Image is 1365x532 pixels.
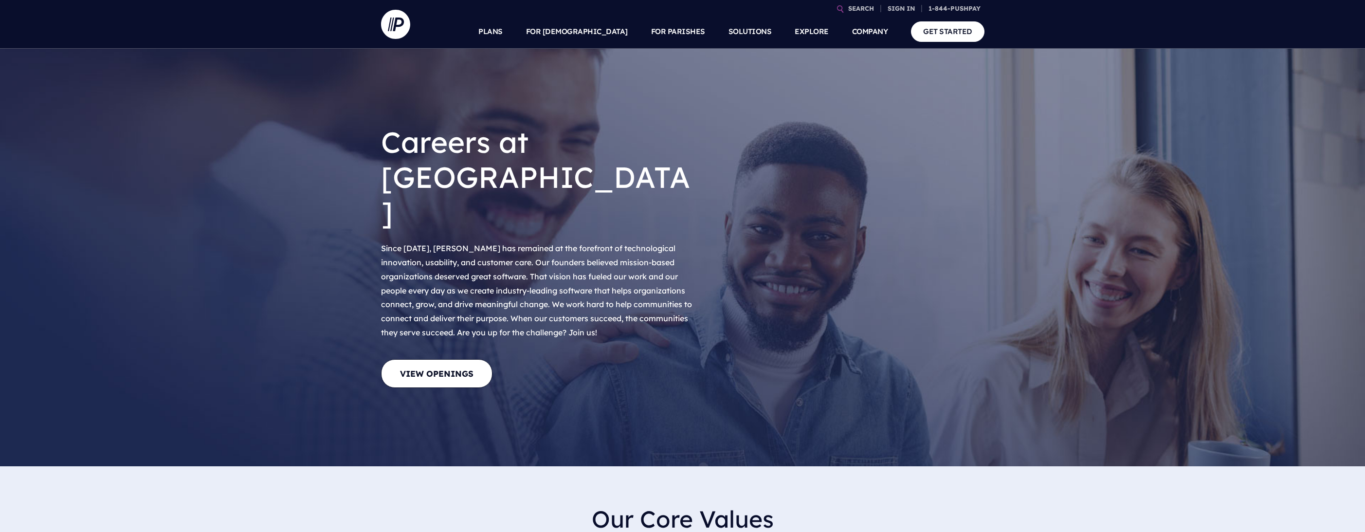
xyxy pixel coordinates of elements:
[381,359,492,388] a: View Openings
[381,243,692,337] span: Since [DATE], [PERSON_NAME] has remained at the forefront of technological innovation, usability,...
[478,15,503,49] a: PLANS
[795,15,829,49] a: EXPLORE
[381,117,697,238] h1: Careers at [GEOGRAPHIC_DATA]
[651,15,705,49] a: FOR PARISHES
[728,15,772,49] a: SOLUTIONS
[852,15,888,49] a: COMPANY
[911,21,984,41] a: GET STARTED
[526,15,628,49] a: FOR [DEMOGRAPHIC_DATA]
